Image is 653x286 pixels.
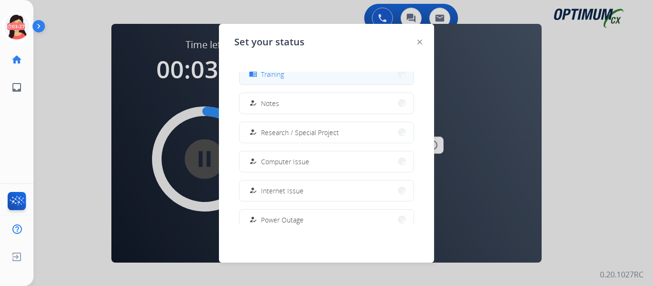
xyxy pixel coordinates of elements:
[249,158,257,166] mat-icon: how_to_reg
[249,99,257,107] mat-icon: how_to_reg
[239,64,414,85] button: Training
[249,187,257,195] mat-icon: how_to_reg
[239,210,414,230] button: Power Outage
[11,54,22,65] mat-icon: home
[261,157,309,167] span: Computer Issue
[239,122,414,143] button: Research / Special Project
[417,40,422,44] img: close-button
[261,98,279,108] span: Notes
[261,186,304,196] span: Internet Issue
[249,70,257,78] mat-icon: menu_book
[261,215,304,225] span: Power Outage
[261,127,339,138] span: Research / Special Project
[249,216,257,224] mat-icon: how_to_reg
[234,35,305,49] span: Set your status
[261,69,284,79] span: Training
[11,82,22,93] mat-icon: inbox
[239,180,414,201] button: Internet Issue
[600,269,643,280] p: 0.20.1027RC
[249,128,257,137] mat-icon: how_to_reg
[239,93,414,114] button: Notes
[239,151,414,172] button: Computer Issue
